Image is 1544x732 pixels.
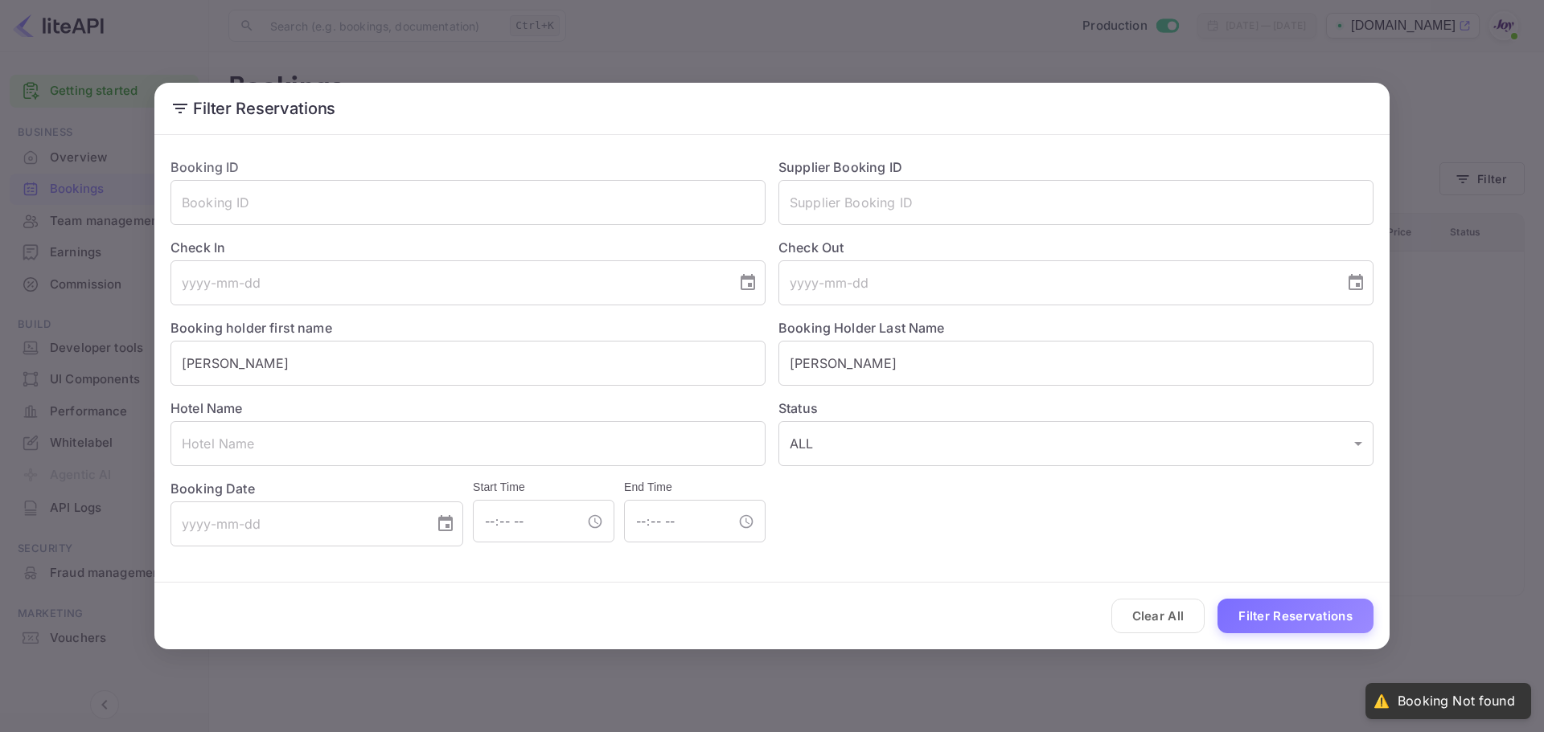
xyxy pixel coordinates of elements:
[473,479,614,497] h6: Start Time
[732,267,764,299] button: Choose date
[170,180,766,225] input: Booking ID
[778,399,1374,418] label: Status
[1218,599,1374,633] button: Filter Reservations
[1111,599,1205,633] button: Clear All
[170,341,766,386] input: Holder First Name
[429,508,462,540] button: Choose date
[778,341,1374,386] input: Holder Last Name
[778,238,1374,257] label: Check Out
[778,320,945,336] label: Booking Holder Last Name
[1398,693,1515,710] div: Booking Not found
[778,421,1374,466] div: ALL
[170,260,725,305] input: yyyy-mm-dd
[170,159,240,175] label: Booking ID
[170,320,332,336] label: Booking holder first name
[1340,267,1372,299] button: Choose date
[170,479,463,498] label: Booking Date
[624,479,766,497] h6: End Time
[170,400,243,416] label: Hotel Name
[1374,693,1390,710] div: ⚠️
[170,238,766,257] label: Check In
[170,421,766,466] input: Hotel Name
[778,159,902,175] label: Supplier Booking ID
[778,180,1374,225] input: Supplier Booking ID
[778,260,1333,305] input: yyyy-mm-dd
[170,501,423,546] input: yyyy-mm-dd
[154,83,1390,134] h2: Filter Reservations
